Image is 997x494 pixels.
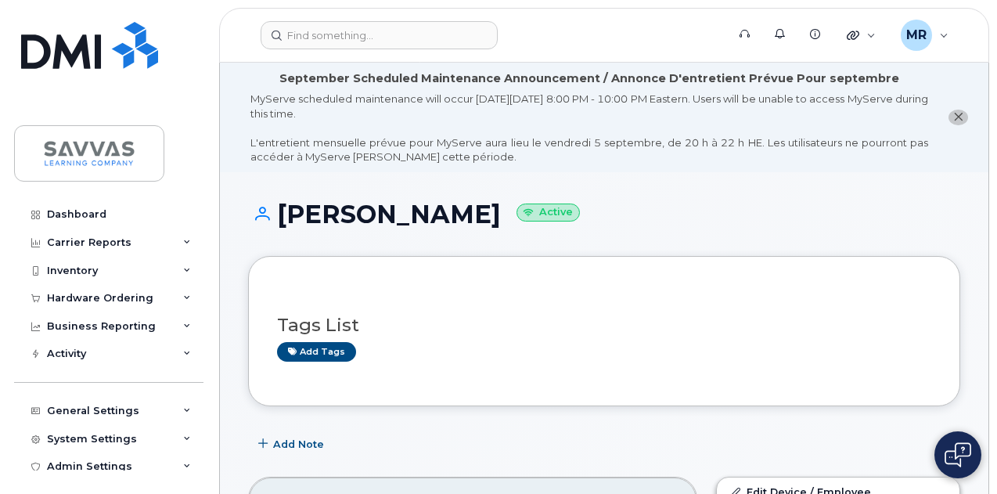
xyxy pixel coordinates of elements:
a: Add tags [277,342,356,362]
div: MyServe scheduled maintenance will occur [DATE][DATE] 8:00 PM - 10:00 PM Eastern. Users will be u... [250,92,928,164]
h1: [PERSON_NAME] [248,200,960,228]
span: Add Note [273,437,324,452]
img: Open chat [945,442,971,467]
small: Active [516,204,580,222]
div: September Scheduled Maintenance Announcement / Annonce D'entretient Prévue Pour septembre [279,70,899,87]
button: Add Note [248,430,337,458]
h3: Tags List [277,316,931,335]
button: close notification [948,110,968,126]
